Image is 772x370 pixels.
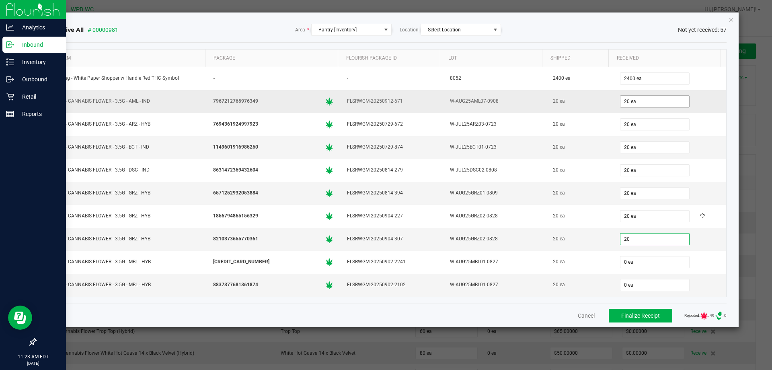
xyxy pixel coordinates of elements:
[548,53,605,63] a: ShippedSortable
[213,166,258,174] span: 8631472369432604
[211,53,335,63] a: PackageSortable
[620,165,689,176] input: 0 ea
[448,279,541,291] div: W-AUG25MBL01-0827
[57,233,201,245] div: FT - CANNABIS FLOWER - 3.5G - GRZ - HYB
[345,95,438,107] div: FLSRWGM-20250912-671
[446,53,539,63] div: Lot
[684,312,727,320] span: Rejected: : 49 : 0
[448,233,541,245] div: W-AUG25GRZ02-0828
[620,142,689,153] input: 0 ea
[213,120,258,128] span: 7694361924997923
[6,41,14,49] inline-svg: Inbound
[213,74,215,82] span: -
[213,97,258,105] span: 7967212765976349
[295,26,309,33] span: Area
[57,118,201,130] div: FT - CANNABIS FLOWER - 3.5G - ARZ - HYB
[4,360,62,366] p: [DATE]
[6,23,14,31] inline-svg: Analytics
[615,53,718,63] div: Received
[57,141,201,153] div: FT - CANNABIS FLOWER - 3.5G - BCT - IND
[6,58,14,66] inline-svg: Inventory
[551,210,608,222] div: 20 ea
[448,95,541,107] div: W-AUG25AML07-0908
[428,27,461,33] span: Select Location
[344,53,437,63] a: Flourish Package IDSortable
[620,119,689,130] input: 0 ea
[448,118,541,130] div: W-JUL25ARZ03-0723
[400,26,419,33] span: Location
[551,187,608,199] div: 20 ea
[620,188,689,199] input: 0 ea
[6,93,14,101] inline-svg: Retail
[14,109,62,119] p: Reports
[14,57,62,67] p: Inventory
[57,95,201,107] div: FT - CANNABIS FLOWER - 3.5G - AML - IND
[345,187,438,199] div: FLSRWGM-20250814-394
[6,110,14,118] inline-svg: Reports
[448,256,541,268] div: W-AUG25MBL01-0827
[551,141,608,153] div: 20 ea
[211,53,335,63] div: Package
[213,281,258,289] span: 8837377681361874
[14,40,62,50] p: Inbound
[318,27,357,33] span: Pantry [Inventory]
[88,26,118,34] span: # 00000981
[446,53,539,63] a: LotSortable
[58,53,202,63] a: ItemSortable
[213,212,258,220] span: 1856794865156329
[57,279,201,291] div: FT - CANNABIS FLOWER - 3.5G - MBL - HYB
[345,118,438,130] div: FLSRWGM-20250729-672
[620,211,689,222] input: 0 ea
[57,164,201,176] div: FT - CANNABIS FLOWER - 3.5G - DSC - IND
[345,210,438,222] div: FLSRWGM-20250904-227
[58,53,202,63] div: Item
[213,258,269,266] span: [CREDIT_CARD_NUMBER]
[620,234,689,245] input: 0 ea
[620,279,689,291] input: 0 ea
[57,210,201,222] div: FT - CANNABIS FLOWER - 3.5G - GRZ - HYB
[620,96,689,107] input: 0 ea
[345,233,438,245] div: FLSRWGM-20250904-307
[345,279,438,291] div: FLSRWGM-20250902-2102
[14,92,62,101] p: Retail
[715,312,723,320] span: Number of Delivery Device barcodes either fully or partially rejected
[14,23,62,32] p: Analytics
[729,14,734,24] button: Close
[578,312,595,320] button: Cancel
[551,164,608,176] div: 20 ea
[551,72,608,84] div: 2400 ea
[345,256,438,268] div: FLSRWGM-20250902-2241
[8,306,32,330] iframe: Resource center
[448,210,541,222] div: W-AUG25GRZ02-0828
[345,72,438,84] div: -
[421,24,501,36] span: NO DATA FOUND
[448,141,541,153] div: W-JUL25BCT01-0723
[6,75,14,83] inline-svg: Outbound
[213,143,258,151] span: 1149601916985250
[551,279,608,291] div: 20 ea
[551,118,608,130] div: 20 ea
[700,312,708,320] span: Number of Cannabis barcodes either fully or partially rejected
[448,187,541,199] div: W-AUG25GRZ01-0809
[345,141,438,153] div: FLSRWGM-20250729-874
[345,164,438,176] div: FLSRWGM-20250814-279
[609,309,672,322] button: Finalize Receipt
[448,72,541,84] div: 8052
[57,72,201,84] div: SBag - White Paper Shopper w Handle Red THC Symbol
[14,74,62,84] p: Outbound
[551,95,608,107] div: 20 ea
[620,73,689,84] input: 0 ea
[620,256,689,268] input: 0 ea
[548,53,605,63] div: Shipped
[213,235,258,243] span: 8210373655770361
[621,312,660,319] span: Finalize Receipt
[213,189,258,197] span: 6571252932053884
[4,353,62,360] p: 11:23 AM EDT
[615,53,718,63] a: ReceivedSortable
[551,233,608,245] div: 20 ea
[57,187,201,199] div: FT - CANNABIS FLOWER - 3.5G - GRZ - HYB
[51,26,84,34] span: Receive All
[448,164,541,176] div: W-JUL25DSC02-0808
[57,256,201,268] div: FT - CANNABIS FLOWER - 3.5G - MBL - HYB
[344,53,437,63] div: Flourish Package ID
